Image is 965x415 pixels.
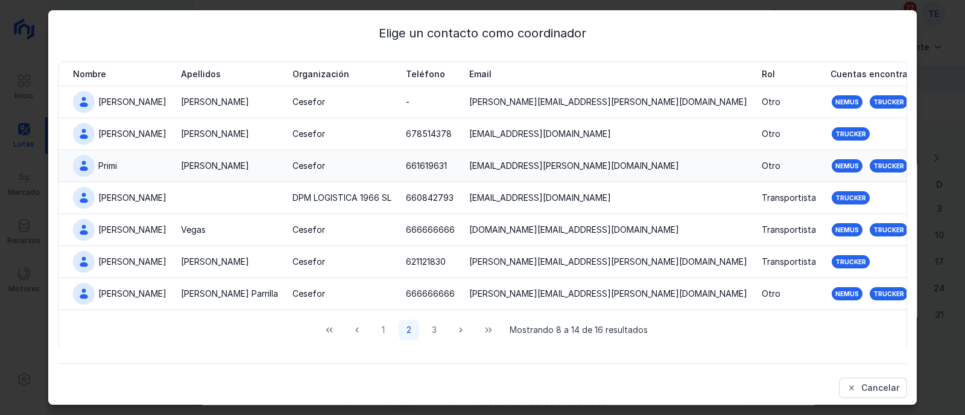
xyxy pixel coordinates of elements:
div: [PERSON_NAME][EMAIL_ADDRESS][PERSON_NAME][DOMAIN_NAME] [469,256,747,268]
div: [PERSON_NAME] Parrilla [181,288,278,300]
div: [EMAIL_ADDRESS][PERSON_NAME][DOMAIN_NAME] [469,160,679,172]
div: [PERSON_NAME] [98,256,166,268]
div: Trucker [835,130,866,138]
div: Nemus [835,98,859,106]
div: Cesefor [293,224,325,236]
div: Trucker [835,258,866,266]
button: Page 3 [424,320,445,340]
div: DPM LOGISTICA 1966 SL [293,192,391,204]
div: [PERSON_NAME] [98,96,166,108]
div: [DOMAIN_NAME][EMAIL_ADDRESS][DOMAIN_NAME] [469,224,679,236]
div: 666666666 [406,224,455,236]
div: 666666666 [406,288,455,300]
div: [PERSON_NAME] [98,192,166,204]
div: Trucker [835,194,866,202]
div: [PERSON_NAME][EMAIL_ADDRESS][PERSON_NAME][DOMAIN_NAME] [469,288,747,300]
div: Cesefor [293,288,325,300]
div: Cesefor [293,96,325,108]
span: Rol [762,68,775,80]
button: Previous Page [346,320,369,340]
button: Cancelar [839,378,907,398]
div: Nemus [835,226,859,234]
div: Primi [98,160,117,172]
div: Elige un contacto como coordinador [58,25,907,42]
div: Otro [762,128,780,140]
div: [PERSON_NAME][EMAIL_ADDRESS][PERSON_NAME][DOMAIN_NAME] [469,96,747,108]
div: 660842793 [406,192,454,204]
div: Cesefor [293,160,325,172]
div: Nemus [835,290,859,298]
div: Otro [762,96,780,108]
div: Trucker [873,162,904,170]
span: Teléfono [406,68,445,80]
div: [EMAIL_ADDRESS][DOMAIN_NAME] [469,192,611,204]
button: First Page [318,320,341,340]
div: 678514378 [406,128,452,140]
div: Cancelar [861,382,899,394]
span: Cuentas encontradas [831,68,923,80]
span: Email [469,68,492,80]
div: Otro [762,288,780,300]
div: Transportista [762,192,816,204]
button: Last Page [477,320,500,340]
div: Vegas [181,224,206,236]
span: Nombre [73,68,106,80]
div: Trucker [873,98,904,106]
div: [PERSON_NAME] [98,128,166,140]
div: [PERSON_NAME] [181,256,249,268]
div: Transportista [762,256,816,268]
div: [PERSON_NAME] [98,224,166,236]
div: Trucker [873,226,904,234]
div: Transportista [762,224,816,236]
button: Next Page [449,320,472,340]
button: Page 1 [373,320,394,340]
div: [PERSON_NAME] [98,288,166,300]
div: [PERSON_NAME] [181,160,249,172]
div: [PERSON_NAME] [181,96,249,108]
div: 661619631 [406,160,447,172]
div: - [406,96,410,108]
div: [PERSON_NAME] [181,128,249,140]
div: 621121830 [406,256,446,268]
div: Nemus [835,162,859,170]
div: Otro [762,160,780,172]
button: Page 2 [399,320,419,340]
div: [EMAIL_ADDRESS][DOMAIN_NAME] [469,128,611,140]
span: Mostrando 8 a 14 de 16 resultados [510,324,648,336]
div: Cesefor [293,256,325,268]
div: Cesefor [293,128,325,140]
div: Trucker [873,290,904,298]
span: Apellidos [181,68,221,80]
span: Organización [293,68,349,80]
